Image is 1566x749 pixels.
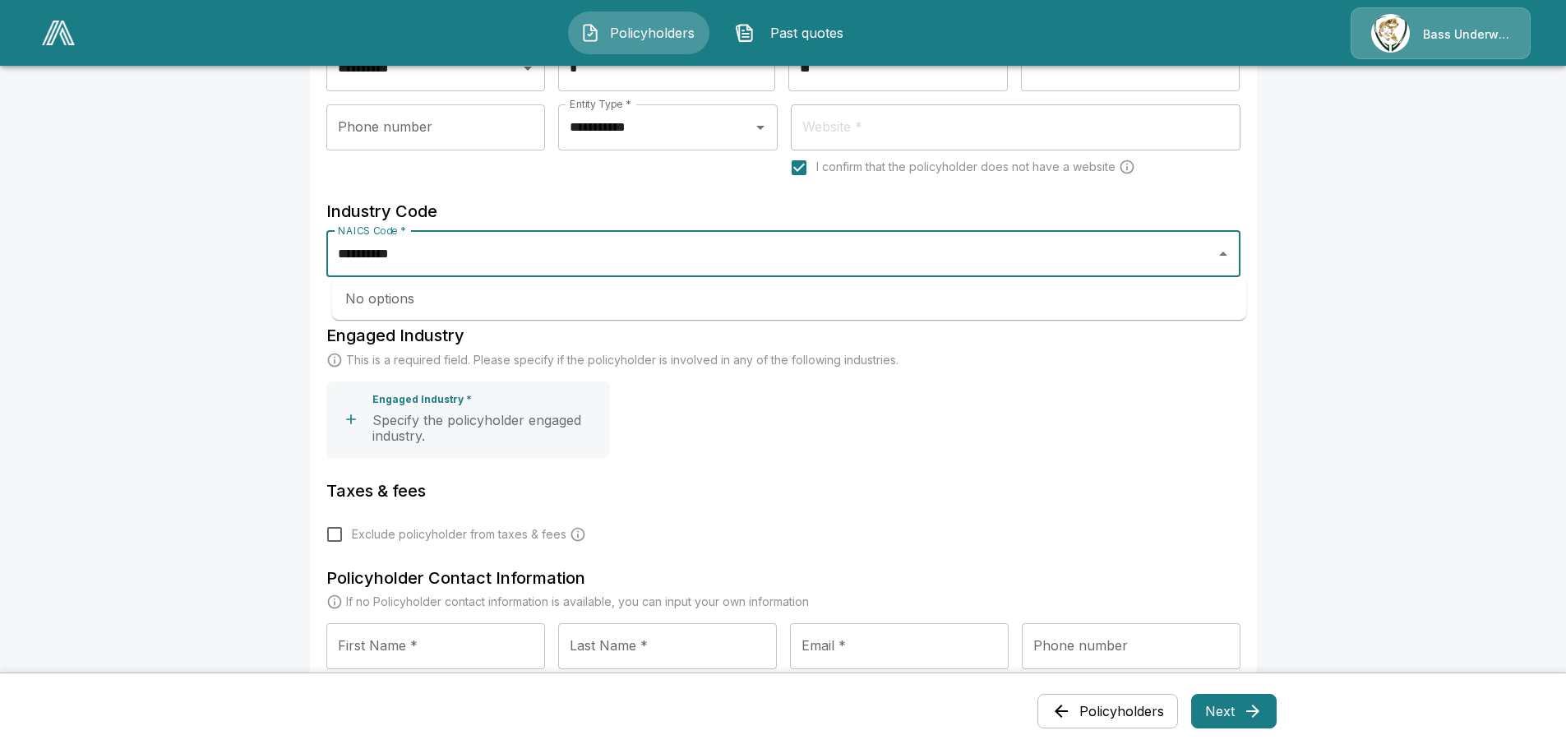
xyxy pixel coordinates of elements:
button: Engaged Industry *Specify the policyholder engaged industry. [326,381,610,458]
img: Policyholders Icon [580,23,600,43]
svg: Carriers run a cyber security scan on the policyholders' websites. Please enter a website wheneve... [1119,159,1135,175]
img: Past quotes Icon [735,23,755,43]
span: Policyholders [607,23,697,43]
svg: Carrier and processing fees will still be applied [570,526,586,543]
p: This is a required field. Please specify if the policyholder is involved in any of the following ... [346,352,898,368]
span: Past quotes [761,23,852,43]
h6: Industry Code [326,198,1240,224]
label: Entity Type * [570,97,631,111]
button: Close [1212,243,1235,266]
button: Open [749,116,772,139]
button: Policyholders IconPolicyholders [568,12,709,54]
button: Policyholders [1037,694,1178,728]
button: Next [1191,694,1277,728]
p: If no Policyholder contact information is available, you can input your own information [346,594,809,610]
img: AA Logo [42,21,75,45]
p: Specify the policyholder engaged industry. [372,413,603,445]
h6: Taxes & fees [326,478,1240,504]
h6: Policyholder Contact Information [326,565,1240,591]
span: Exclude policyholder from taxes & fees [352,526,566,543]
button: Past quotes IconPast quotes [723,12,864,54]
p: Engaged Industry * [372,394,472,406]
span: I confirm that the policyholder does not have a website [816,159,1116,175]
h6: Engaged Industry [326,322,1240,349]
label: NAICS Code * [338,224,406,238]
button: Open [516,57,539,80]
div: No options [332,277,1246,320]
